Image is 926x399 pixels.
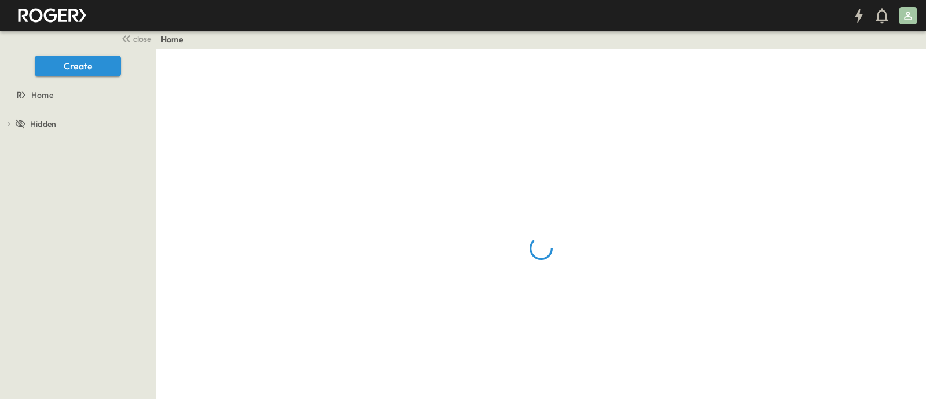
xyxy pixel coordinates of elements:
a: Home [161,34,183,45]
a: Home [2,87,151,103]
span: Home [31,89,53,101]
button: close [116,30,153,46]
nav: breadcrumbs [161,34,190,45]
button: Create [35,56,121,76]
span: Hidden [30,118,56,130]
span: close [133,33,151,45]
